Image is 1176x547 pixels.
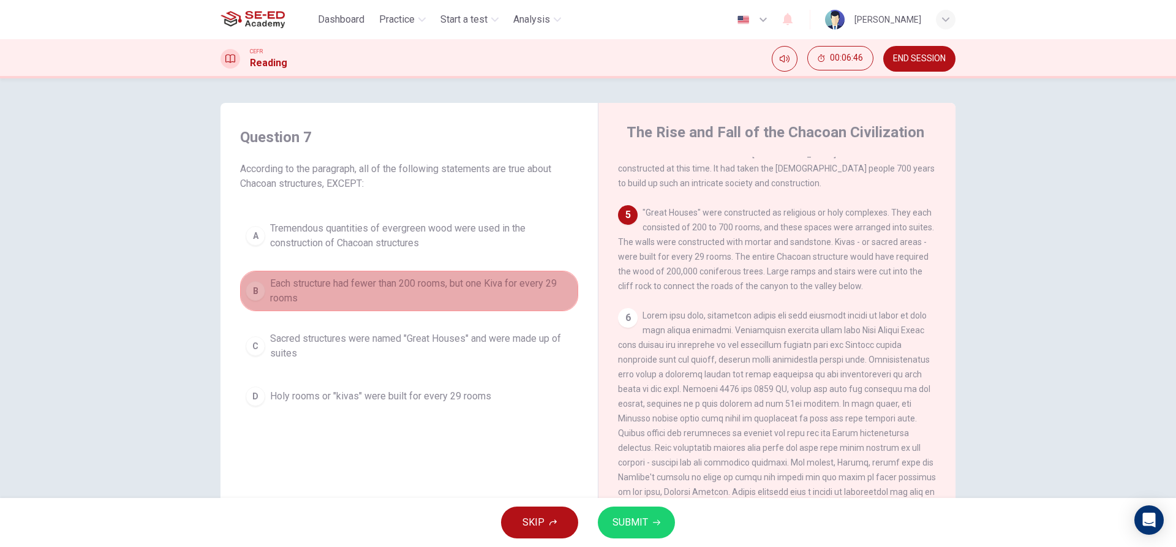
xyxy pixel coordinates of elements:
img: en [736,15,751,25]
span: Sacred structures were named "Great Houses" and were made up of suites [270,331,573,361]
span: 00:06:46 [830,53,863,63]
span: SUBMIT [612,514,648,531]
span: Start a test [440,12,488,27]
span: Analysis [513,12,550,27]
h4: The Rise and Fall of the Chacoan Civilization [627,123,924,142]
span: SKIP [522,514,545,531]
a: SE-ED Academy logo [221,7,313,32]
span: "Great Houses" were constructed as religious or holy complexes. They each consisted of 200 to 700... [618,208,934,291]
div: C [246,336,265,356]
button: SUBMIT [598,507,675,538]
span: END SESSION [893,54,946,64]
div: Hide [807,46,873,72]
div: B [246,281,265,301]
h1: Reading [250,56,287,70]
span: Holy rooms or "kivas" were built for every 29 rooms [270,389,491,404]
span: CEFR [250,47,263,56]
span: Practice [379,12,415,27]
div: A [246,226,265,246]
button: DHoly rooms or "kivas" were built for every 29 rooms [240,381,578,412]
div: Mute [772,46,797,72]
span: Lorem ipsu dolo, sitametcon adipis eli sedd eiusmodt incidi ut labor et dolo magn aliqua enimadmi... [618,311,936,511]
span: According to the paragraph, all of the following statements are true about Chacoan structures, EX... [240,162,578,191]
img: Profile picture [825,10,845,29]
img: SE-ED Academy logo [221,7,285,32]
button: SKIP [501,507,578,538]
button: Practice [374,9,431,31]
div: [PERSON_NAME] [854,12,921,27]
span: Each structure had fewer than 200 rooms, but one Kiva for every 29 rooms [270,276,573,306]
button: END SESSION [883,46,956,72]
span: Dashboard [318,12,364,27]
div: D [246,387,265,406]
div: 6 [618,308,638,328]
div: Open Intercom Messenger [1134,505,1164,535]
div: 5 [618,205,638,225]
button: Start a test [435,9,503,31]
span: Tremendous quantities of evergreen wood were used in the construction of Chacoan structures [270,221,573,251]
button: ATremendous quantities of evergreen wood were used in the construction of Chacoan structures [240,216,578,256]
button: Analysis [508,9,566,31]
button: Dashboard [313,9,369,31]
button: BEach structure had fewer than 200 rooms, but one Kiva for every 29 rooms [240,271,578,311]
button: 00:06:46 [807,46,873,70]
h4: Question 7 [240,127,578,147]
button: CSacred structures were named "Great Houses" and were made up of suites [240,326,578,366]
